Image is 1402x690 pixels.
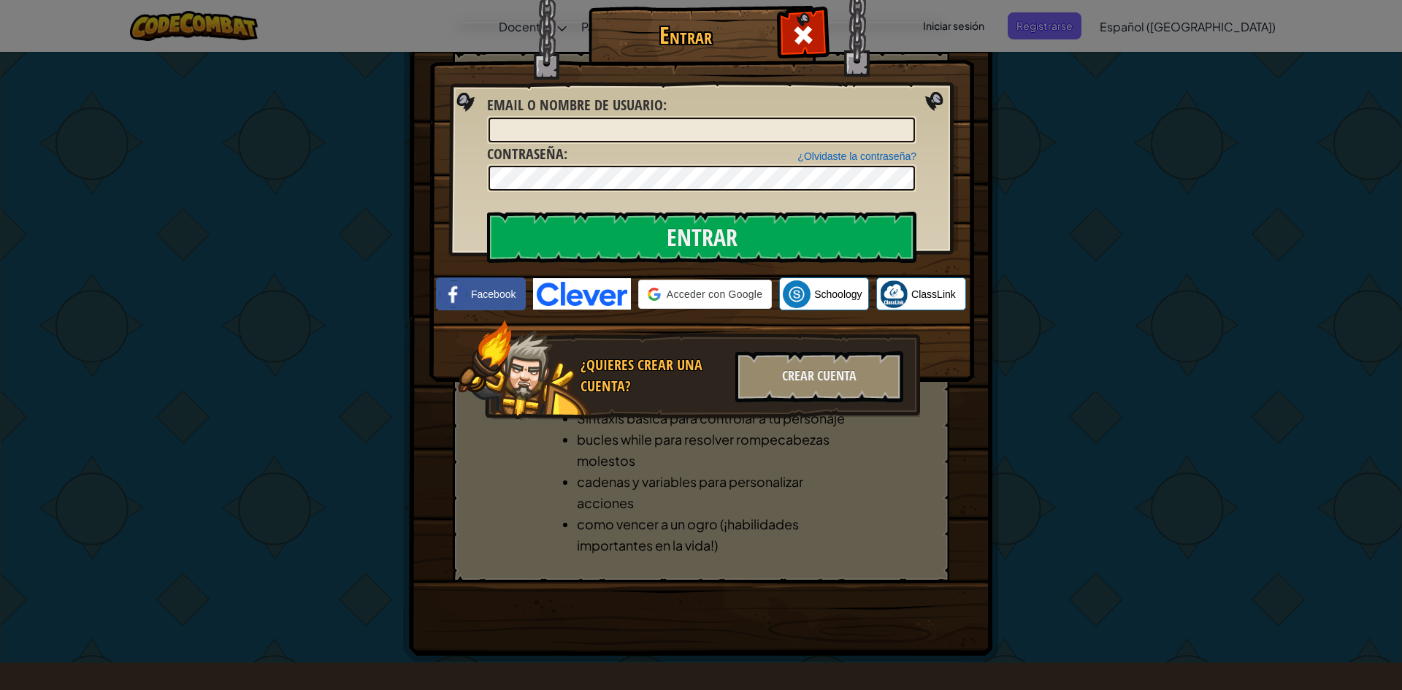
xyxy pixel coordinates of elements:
span: ClassLink [911,287,956,302]
input: Entrar [487,212,916,263]
div: Acceder con Google [638,280,772,309]
label: : [487,95,667,116]
img: facebook_small.png [440,280,467,308]
label: : [487,144,567,165]
h1: Entrar [592,23,778,48]
span: Contraseña [487,144,564,164]
div: Crear Cuenta [735,351,903,402]
span: Acceder con Google [667,287,762,302]
img: clever-logo-blue.png [533,278,631,310]
div: ¿Quieres crear una cuenta? [581,355,727,396]
img: schoology.png [783,280,811,308]
img: classlink-logo-small.png [880,280,908,308]
span: Facebook [471,287,516,302]
span: Schoology [814,287,862,302]
a: ¿Olvidaste la contraseña? [797,150,916,162]
span: Email o Nombre de usuario [487,95,663,115]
